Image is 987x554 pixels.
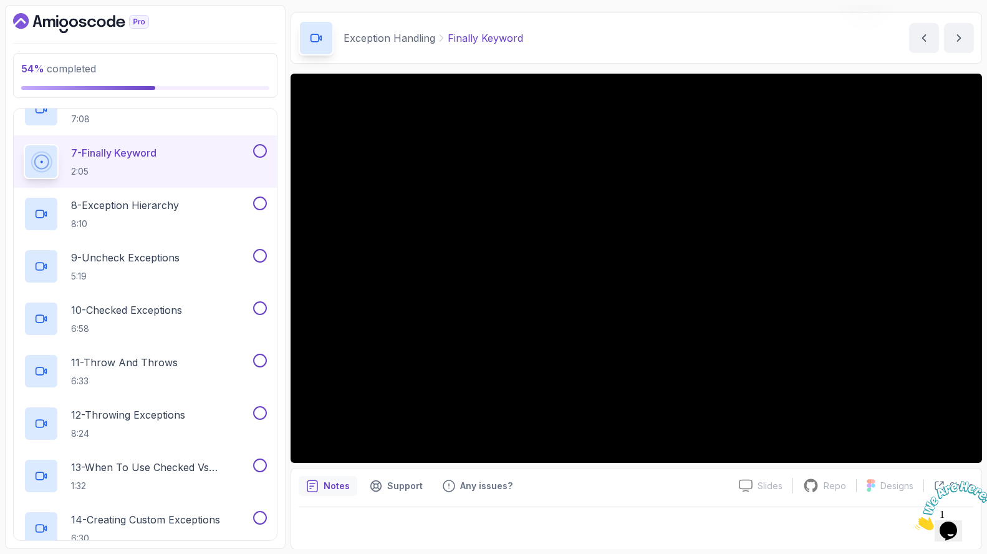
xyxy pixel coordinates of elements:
p: Slides [758,480,782,492]
button: 7-Finally Keyword2:05 [24,144,267,179]
p: Designs [880,480,913,492]
button: previous content [909,23,939,53]
p: 9 - Uncheck Exceptions [71,250,180,265]
p: 8:10 [71,218,179,230]
p: Exception Handling [344,31,435,46]
p: 11 - Throw And Throws [71,355,178,370]
button: Feedback button [435,476,520,496]
p: 2:05 [71,165,156,178]
button: Support button [362,476,430,496]
p: 7:08 [71,113,183,125]
p: 10 - Checked Exceptions [71,303,182,318]
p: Finally Keyword [448,31,523,46]
p: 7 - Finally Keyword [71,145,156,160]
p: 1:32 [71,480,251,492]
span: 54 % [21,62,44,75]
img: Chat attention grabber [5,5,82,54]
span: completed [21,62,96,75]
p: 14 - Creating Custom Exceptions [71,512,220,527]
button: 14-Creating Custom Exceptions6:30 [24,511,267,546]
button: 11-Throw And Throws6:33 [24,354,267,389]
p: 6:30 [71,532,220,545]
p: 8 - Exception Hierarchy [71,198,179,213]
button: 13-When To Use Checked Vs Unchecked Exeptions1:32 [24,459,267,493]
button: next content [944,23,974,53]
p: Support [387,480,423,492]
button: 10-Checked Exceptions6:58 [24,301,267,336]
button: notes button [299,476,357,496]
iframe: 7 - Finally Keyword [291,74,982,463]
iframe: chat widget [910,476,987,535]
span: 1 [5,5,10,16]
p: 6:33 [71,375,178,387]
p: 6:58 [71,323,182,335]
p: 12 - Throwing Exceptions [71,407,185,422]
p: 5:19 [71,270,180,283]
button: 7:08 [24,92,267,127]
p: 8:24 [71,427,185,440]
a: Dashboard [13,13,178,33]
p: Notes [324,480,350,492]
button: 8-Exception Hierarchy8:10 [24,197,267,231]
p: Any issues? [460,480,513,492]
p: Repo [824,480,846,492]
button: 9-Uncheck Exceptions5:19 [24,249,267,284]
p: 13 - When To Use Checked Vs Unchecked Exeptions [71,460,251,475]
button: 12-Throwing Exceptions8:24 [24,406,267,441]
